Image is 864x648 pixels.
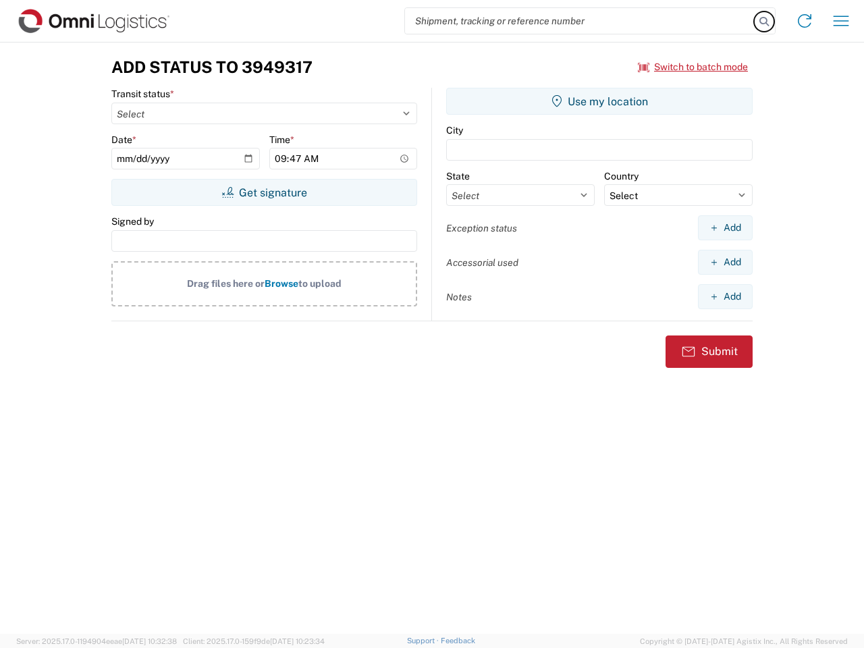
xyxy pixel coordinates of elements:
[269,134,294,146] label: Time
[111,57,313,77] h3: Add Status to 3949317
[407,637,441,645] a: Support
[638,56,748,78] button: Switch to batch mode
[446,256,518,269] label: Accessorial used
[446,222,517,234] label: Exception status
[265,278,298,289] span: Browse
[111,134,136,146] label: Date
[698,215,753,240] button: Add
[640,635,848,647] span: Copyright © [DATE]-[DATE] Agistix Inc., All Rights Reserved
[111,215,154,227] label: Signed by
[604,170,639,182] label: Country
[111,179,417,206] button: Get signature
[446,291,472,303] label: Notes
[16,637,177,645] span: Server: 2025.17.0-1194904eeae
[270,637,325,645] span: [DATE] 10:23:34
[446,124,463,136] label: City
[111,88,174,100] label: Transit status
[698,284,753,309] button: Add
[666,335,753,368] button: Submit
[698,250,753,275] button: Add
[187,278,265,289] span: Drag files here or
[446,170,470,182] label: State
[122,637,177,645] span: [DATE] 10:32:38
[446,88,753,115] button: Use my location
[183,637,325,645] span: Client: 2025.17.0-159f9de
[441,637,475,645] a: Feedback
[405,8,755,34] input: Shipment, tracking or reference number
[298,278,342,289] span: to upload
